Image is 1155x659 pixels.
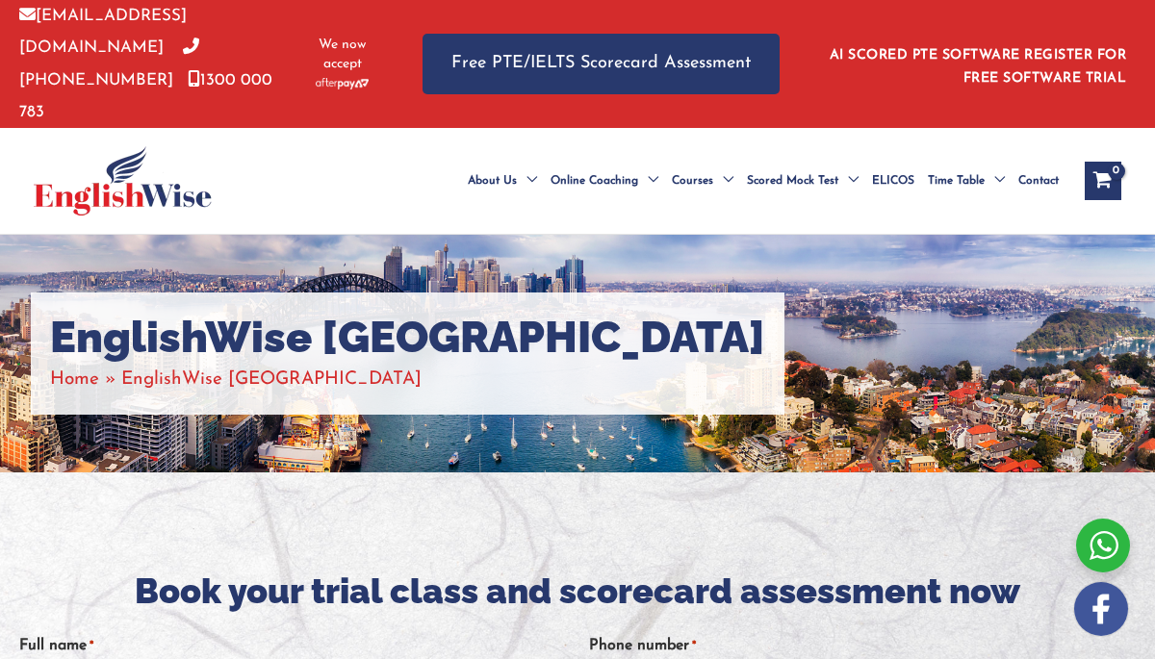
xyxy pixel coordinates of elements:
[544,147,665,215] a: Online CoachingMenu Toggle
[19,569,1136,614] h2: Book your trial class and scorecard assessment now
[50,364,765,395] nav: Breadcrumbs
[316,78,369,89] img: Afterpay-Logo
[747,147,838,215] span: Scored Mock Test
[740,147,865,215] a: Scored Mock TestMenu Toggle
[50,370,99,389] a: Home
[34,146,212,215] img: cropped-ew-logo
[838,147,859,215] span: Menu Toggle
[713,147,733,215] span: Menu Toggle
[448,147,1065,215] nav: Site Navigation: Main Menu
[921,147,1012,215] a: Time TableMenu Toggle
[665,147,740,215] a: CoursesMenu Toggle
[19,39,199,88] a: [PHONE_NUMBER]
[551,147,638,215] span: Online Coaching
[468,147,517,215] span: About Us
[1074,582,1128,636] img: white-facebook.png
[830,48,1127,86] a: AI SCORED PTE SOFTWARE REGISTER FOR FREE SOFTWARE TRIAL
[19,72,272,120] a: 1300 000 783
[1012,147,1065,215] a: Contact
[928,147,985,215] span: Time Table
[1018,147,1059,215] span: Contact
[19,8,187,56] a: [EMAIL_ADDRESS][DOMAIN_NAME]
[1085,162,1121,200] a: View Shopping Cart, empty
[865,147,921,215] a: ELICOS
[461,147,544,215] a: About UsMenu Toggle
[818,33,1136,95] aside: Header Widget 1
[985,147,1005,215] span: Menu Toggle
[311,36,374,74] span: We now accept
[517,147,537,215] span: Menu Toggle
[638,147,658,215] span: Menu Toggle
[50,312,765,364] h1: EnglishWise [GEOGRAPHIC_DATA]
[872,147,914,215] span: ELICOS
[672,147,713,215] span: Courses
[121,370,422,389] span: EnglishWise [GEOGRAPHIC_DATA]
[423,34,780,94] a: Free PTE/IELTS Scorecard Assessment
